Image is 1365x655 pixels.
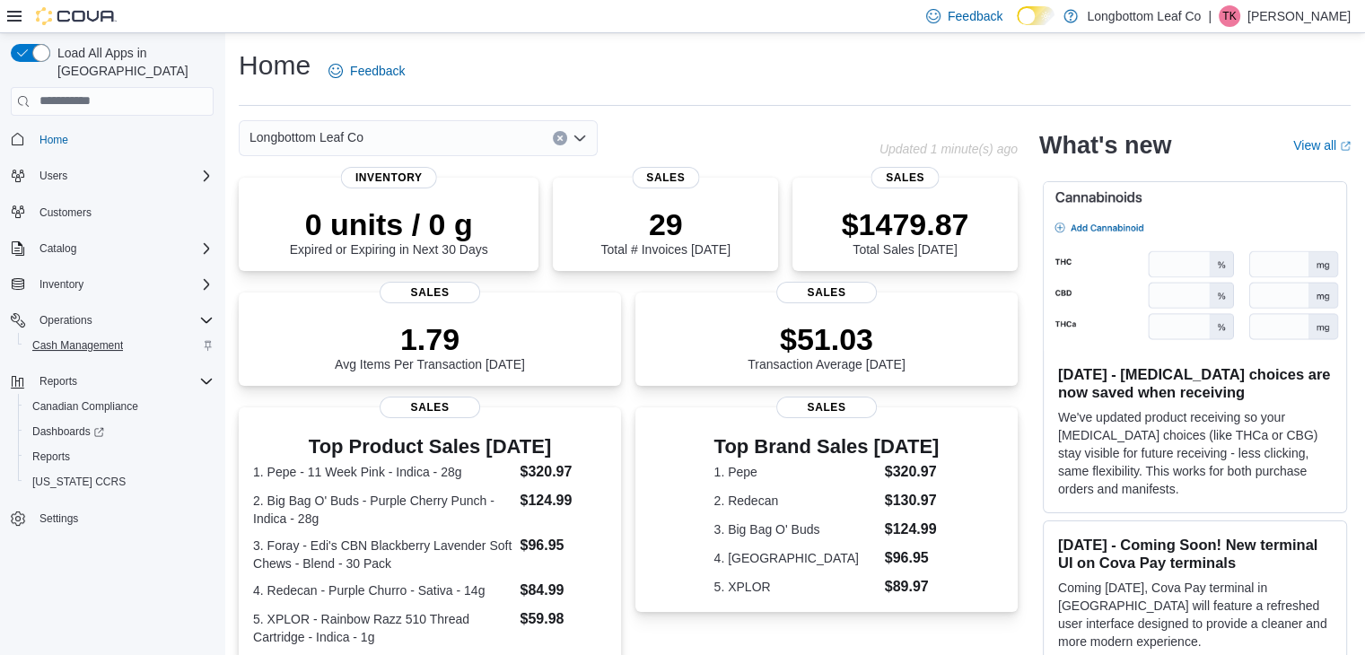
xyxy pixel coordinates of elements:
[50,44,214,80] span: Load All Apps in [GEOGRAPHIC_DATA]
[18,394,221,419] button: Canadian Compliance
[1087,5,1201,27] p: Longbottom Leaf Co
[239,48,311,83] h1: Home
[32,508,85,529] a: Settings
[885,461,940,483] dd: $320.97
[632,167,699,188] span: Sales
[18,444,221,469] button: Reports
[32,128,214,151] span: Home
[25,446,214,467] span: Reports
[32,371,84,392] button: Reports
[4,369,221,394] button: Reports
[714,578,878,596] dt: 5. XPLOR
[520,490,606,511] dd: $124.99
[18,469,221,494] button: [US_STATE] CCRS
[1058,579,1332,651] p: Coming [DATE], Cova Pay terminal in [GEOGRAPHIC_DATA] will feature a refreshed user interface des...
[32,399,138,414] span: Canadian Compliance
[1208,5,1212,27] p: |
[25,335,130,356] a: Cash Management
[32,129,75,151] a: Home
[350,62,405,80] span: Feedback
[32,274,214,295] span: Inventory
[714,549,878,567] dt: 4. [GEOGRAPHIC_DATA]
[380,282,480,303] span: Sales
[32,450,70,464] span: Reports
[32,475,126,489] span: [US_STATE] CCRS
[520,580,606,601] dd: $84.99
[253,492,512,528] dt: 2. Big Bag O' Buds - Purple Cherry Punch - Indica - 28g
[1293,138,1351,153] a: View allExternal link
[4,272,221,297] button: Inventory
[39,374,77,389] span: Reports
[1058,408,1332,498] p: We've updated product receiving so your [MEDICAL_DATA] choices (like THCa or CBG) stay visible fo...
[1058,536,1332,572] h3: [DATE] - Coming Soon! New terminal UI on Cova Pay terminals
[32,274,91,295] button: Inventory
[885,519,940,540] dd: $124.99
[1222,5,1236,27] span: TK
[39,241,76,256] span: Catalog
[879,142,1018,156] p: Updated 1 minute(s) ago
[253,436,607,458] h3: Top Product Sales [DATE]
[32,238,214,259] span: Catalog
[32,201,214,223] span: Customers
[253,537,512,572] dt: 3. Foray - Edi's CBN Blackberry Lavender Soft Chews - Blend - 30 Pack
[341,167,437,188] span: Inventory
[32,310,100,331] button: Operations
[32,310,214,331] span: Operations
[39,313,92,327] span: Operations
[520,535,606,556] dd: $96.95
[253,581,512,599] dt: 4. Redecan - Purple Churro - Sativa - 14g
[249,127,363,148] span: Longbottom Leaf Co
[885,576,940,598] dd: $89.97
[39,169,67,183] span: Users
[380,397,480,418] span: Sales
[32,202,99,223] a: Customers
[842,206,969,257] div: Total Sales [DATE]
[32,507,214,529] span: Settings
[714,463,878,481] dt: 1. Pepe
[253,463,512,481] dt: 1. Pepe - 11 Week Pink - Indica - 28g
[290,206,488,242] p: 0 units / 0 g
[776,397,877,418] span: Sales
[335,321,525,371] div: Avg Items Per Transaction [DATE]
[600,206,730,242] p: 29
[714,436,940,458] h3: Top Brand Sales [DATE]
[321,53,412,89] a: Feedback
[871,167,939,188] span: Sales
[18,419,221,444] a: Dashboards
[11,119,214,579] nav: Complex example
[39,133,68,147] span: Home
[32,165,74,187] button: Users
[776,282,877,303] span: Sales
[39,205,92,220] span: Customers
[25,335,214,356] span: Cash Management
[1039,131,1171,160] h2: What's new
[25,446,77,467] a: Reports
[4,199,221,225] button: Customers
[25,396,145,417] a: Canadian Compliance
[748,321,906,357] p: $51.03
[4,236,221,261] button: Catalog
[842,206,969,242] p: $1479.87
[573,131,587,145] button: Open list of options
[553,131,567,145] button: Clear input
[32,238,83,259] button: Catalog
[32,424,104,439] span: Dashboards
[748,321,906,371] div: Transaction Average [DATE]
[25,421,111,442] a: Dashboards
[25,421,214,442] span: Dashboards
[290,206,488,257] div: Expired or Expiring in Next 30 Days
[1017,6,1054,25] input: Dark Mode
[885,547,940,569] dd: $96.95
[32,371,214,392] span: Reports
[948,7,1002,25] span: Feedback
[18,333,221,358] button: Cash Management
[885,490,940,511] dd: $130.97
[253,610,512,646] dt: 5. XPLOR - Rainbow Razz 510 Thread Cartridge - Indica - 1g
[714,520,878,538] dt: 3. Big Bag O' Buds
[714,492,878,510] dt: 2. Redecan
[32,165,214,187] span: Users
[39,277,83,292] span: Inventory
[4,505,221,531] button: Settings
[520,461,606,483] dd: $320.97
[335,321,525,357] p: 1.79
